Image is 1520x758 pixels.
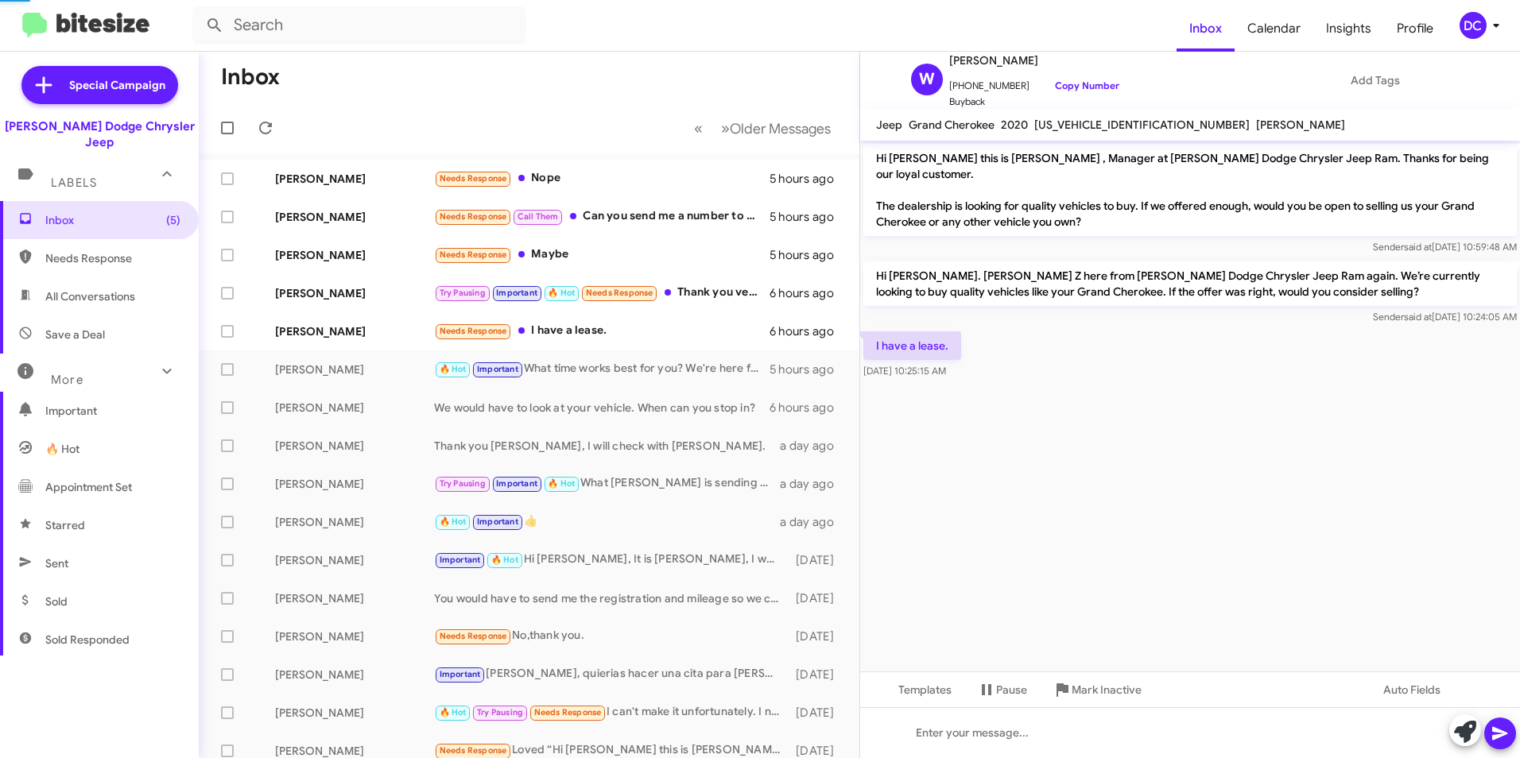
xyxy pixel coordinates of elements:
span: [PERSON_NAME] [949,51,1119,70]
p: Hi [PERSON_NAME] this is [PERSON_NAME] , Manager at [PERSON_NAME] Dodge Chrysler Jeep Ram. Thanks... [863,144,1517,236]
div: a day ago [780,438,847,454]
span: 🔥 Hot [440,516,467,527]
div: [PERSON_NAME] [275,590,434,606]
a: Profile [1384,6,1446,52]
div: You would have to send me the registration and mileage so we can access Jeeps records [434,590,789,606]
span: Appointment Set [45,479,132,495]
span: Sold [45,594,68,609]
div: No,thank you. [434,627,789,645]
span: « [694,118,703,138]
div: [PERSON_NAME] [275,705,434,721]
div: [PERSON_NAME] [275,628,434,644]
span: 2020 [1001,118,1028,132]
span: [PHONE_NUMBER] [949,70,1119,94]
button: Mark Inactive [1040,675,1154,704]
div: [PERSON_NAME] [275,362,434,377]
div: [PERSON_NAME] [275,514,434,530]
div: [PERSON_NAME] [275,667,434,683]
button: Auto Fields [1371,675,1472,704]
span: Call Them [518,211,559,222]
div: 5 hours ago [770,171,847,187]
div: [DATE] [789,667,847,683]
span: W [919,67,935,92]
span: Important [477,516,518,527]
button: Next [712,112,840,145]
span: Add Tags [1351,66,1400,95]
div: I can't make it unfortunately. I noticed I have some where to be at noon. We have time let's plan... [434,703,789,721]
span: Important [45,403,180,419]
span: Needs Response [440,173,507,184]
a: Inbox [1177,6,1235,52]
button: DC [1446,12,1503,39]
div: [PERSON_NAME] [275,285,434,301]
div: 6 hours ago [770,285,847,301]
div: What [PERSON_NAME] is sending you is th vehicle breakdown which shows the paint the mats and the ... [434,474,780,493]
span: Important [440,555,481,565]
a: Insights [1313,6,1384,52]
span: Important [440,669,481,679]
div: 5 hours ago [770,362,847,377]
button: Add Tags [1282,66,1444,95]
div: a day ago [780,514,847,530]
span: (5) [166,212,180,228]
div: Thank you [PERSON_NAME], I will check with [PERSON_NAME]. [434,438,780,454]
span: Needs Response [586,288,653,298]
div: [PERSON_NAME] [275,552,434,568]
button: Templates [860,675,964,704]
div: [PERSON_NAME] [275,171,434,187]
span: 🔥 Hot [45,441,79,457]
span: Inbox [45,212,180,228]
span: said at [1404,241,1432,253]
span: Needs Response [440,631,507,641]
div: [PERSON_NAME] [275,323,434,339]
span: Needs Response [440,249,507,260]
span: Needs Response [534,707,602,717]
span: Grand Cherokee [909,118,995,132]
span: All Conversations [45,288,135,304]
button: Previous [684,112,712,145]
span: Starred [45,517,85,533]
span: 🔥 Hot [548,478,575,489]
p: Hi [PERSON_NAME]. [PERSON_NAME] Z here from [PERSON_NAME] Dodge Chrysler Jeep Ram again. We’re cu... [863,261,1517,306]
span: More [51,373,83,387]
span: 🔥 Hot [548,288,575,298]
span: Pause [996,675,1027,704]
span: 🔥 Hot [491,555,518,565]
div: Hi [PERSON_NAME], It is [PERSON_NAME], I wanted to get back to you. We have looked at the numbers... [434,551,789,569]
p: I have a lease. [863,331,961,360]
div: [DATE] [789,628,847,644]
span: said at [1404,311,1432,323]
span: Important [496,478,537,489]
div: I have a lease. [434,322,770,340]
span: Needs Response [45,250,180,266]
div: 6 hours ago [770,323,847,339]
span: Sender [DATE] 10:24:05 AM [1373,311,1517,323]
div: What time works best for you? We're here from 9-6 [434,360,770,378]
span: Sent [45,555,68,571]
div: Can you send me a number to call you at? [434,207,770,226]
span: Sender [DATE] 10:59:48 AM [1373,241,1517,253]
div: 5 hours ago [770,209,847,225]
a: Special Campaign [21,66,178,104]
input: Search [192,6,526,44]
div: [DATE] [789,552,847,568]
div: 👍 [434,512,780,531]
span: Try Pausing [477,707,523,717]
span: Save a Deal [45,327,105,342]
div: Nope [434,169,770,188]
div: We would have to look at your vehicle. When can you stop in? [434,400,770,416]
div: 5 hours ago [770,247,847,263]
div: 6 hours ago [770,400,847,416]
span: Try Pausing [440,288,486,298]
div: [PERSON_NAME], quierias hacer una cita para [PERSON_NAME]? [434,665,789,683]
div: Maybe [434,246,770,264]
span: 🔥 Hot [440,707,467,717]
a: Calendar [1235,6,1313,52]
nav: Page navigation example [685,112,840,145]
span: Sold Responded [45,632,130,648]
div: [PERSON_NAME] [275,209,434,225]
div: [PERSON_NAME] [275,247,434,263]
span: Jeep [876,118,902,132]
